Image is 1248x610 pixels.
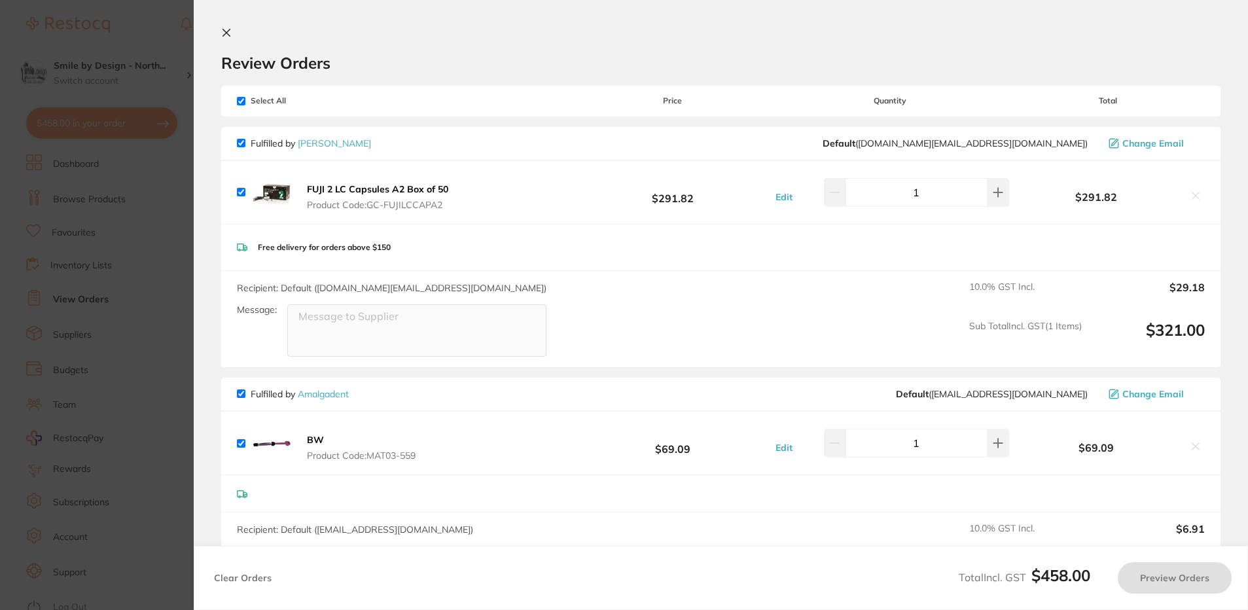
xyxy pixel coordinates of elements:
span: Change Email [1122,389,1184,399]
img: ZzIzZzA5dw [251,422,293,464]
b: $69.09 [576,431,770,456]
button: FUJI 2 LC Capsules A2 Box of 50 Product Code:GC-FUJILCCAPA2 [303,183,452,211]
span: Change Email [1122,138,1184,149]
span: Total Incl. GST [959,571,1090,584]
b: Default [823,137,855,149]
p: Fulfilled by [251,389,349,399]
button: Edit [772,191,796,203]
a: Amalgadent [298,388,349,400]
img: Z3I5czR6Zg [251,171,293,213]
span: Product Code: GC-FUJILCCAPA2 [307,200,448,210]
button: Preview Orders [1118,562,1232,594]
span: customer.care@henryschein.com.au [823,138,1088,149]
button: BW Product Code:MAT03-559 [303,434,419,461]
button: Edit [772,442,796,454]
span: Price [576,96,770,105]
h2: Review Orders [221,53,1221,73]
span: Recipient: Default ( [EMAIL_ADDRESS][DOMAIN_NAME] ) [237,524,473,535]
label: Message: [237,304,277,315]
output: $321.00 [1092,321,1205,357]
p: Free delivery for orders above $150 [258,243,391,252]
b: $291.82 [576,180,770,204]
button: Change Email [1105,137,1205,149]
span: info@amalgadent.com.au [896,389,1088,399]
b: $69.09 [1011,442,1181,454]
span: Product Code: MAT03-559 [307,450,416,461]
span: Total [1011,96,1205,105]
a: [PERSON_NAME] [298,137,371,149]
button: Clear Orders [210,562,276,594]
b: $291.82 [1011,191,1181,203]
b: FUJI 2 LC Capsules A2 Box of 50 [307,183,448,195]
p: Fulfilled by [251,138,371,149]
b: Default [896,388,929,400]
span: 10.0 % GST Incl. [969,281,1082,310]
output: $6.91 [1092,523,1205,552]
span: Sub Total Incl. GST ( 1 Items) [969,321,1082,357]
b: $458.00 [1031,565,1090,585]
output: $29.18 [1092,281,1205,310]
span: Recipient: Default ( [DOMAIN_NAME][EMAIL_ADDRESS][DOMAIN_NAME] ) [237,282,546,294]
span: 10.0 % GST Incl. [969,523,1082,552]
span: Select All [237,96,368,105]
button: Change Email [1105,388,1205,400]
span: Quantity [769,96,1011,105]
b: BW [307,434,324,446]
